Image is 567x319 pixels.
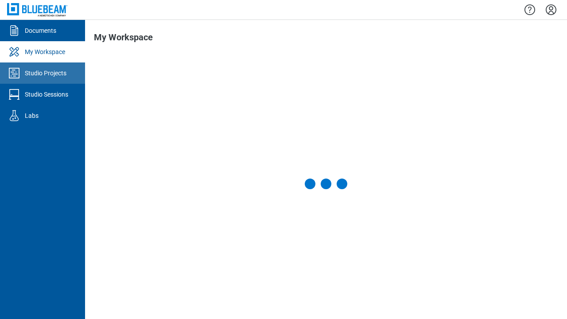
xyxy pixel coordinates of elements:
div: Documents [25,26,56,35]
svg: Labs [7,109,21,123]
div: Labs [25,111,39,120]
div: Studio Projects [25,69,66,78]
svg: Studio Sessions [7,87,21,101]
button: Settings [544,2,558,17]
svg: Studio Projects [7,66,21,80]
div: Studio Sessions [25,90,68,99]
img: Bluebeam, Inc. [7,3,67,16]
div: Loading My Workspace [305,179,347,189]
h1: My Workspace [94,32,153,47]
svg: Documents [7,23,21,38]
div: My Workspace [25,47,65,56]
svg: My Workspace [7,45,21,59]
